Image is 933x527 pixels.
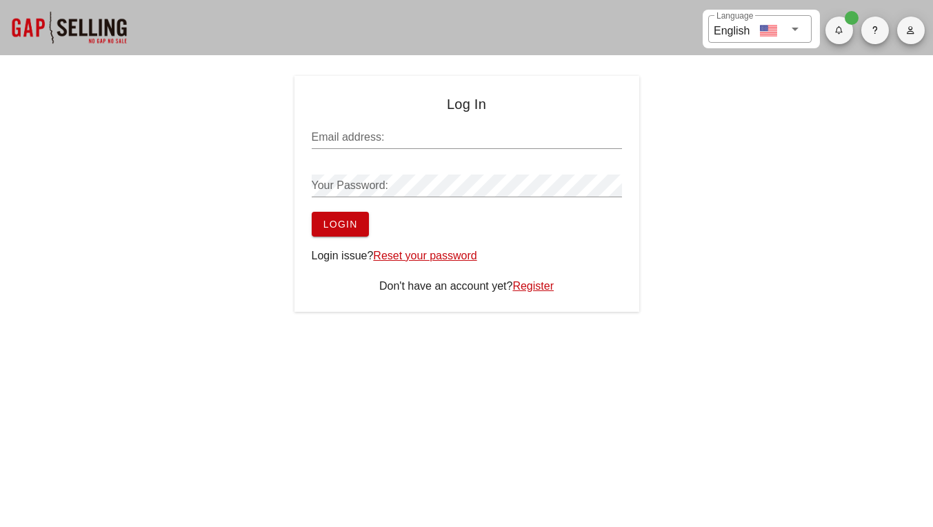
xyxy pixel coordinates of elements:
span: Badge [845,11,859,25]
label: Language [716,11,753,21]
div: Don't have an account yet? [312,278,622,295]
a: Register [512,280,554,292]
div: English [714,19,750,39]
h4: Log In [312,93,622,115]
a: Reset your password [373,250,476,261]
div: Login issue? [312,248,622,264]
div: LanguageEnglish [708,15,812,43]
button: Login [312,212,369,237]
span: Login [323,219,358,230]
